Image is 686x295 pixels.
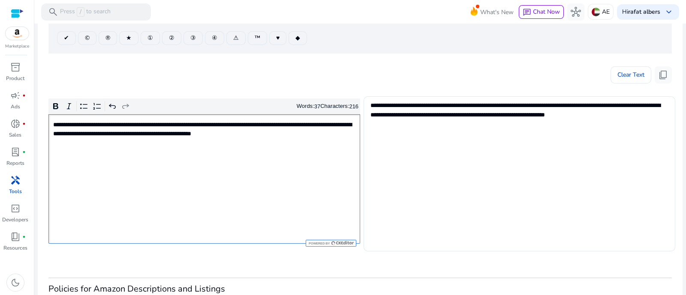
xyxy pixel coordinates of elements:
[162,31,181,45] button: ②
[519,5,564,19] button: chatChat Now
[6,159,24,167] p: Reports
[22,235,26,238] span: fiber_manual_record
[10,175,21,185] span: handyman
[567,3,584,21] button: hub
[533,8,560,16] span: Chat Now
[592,8,600,16] img: ae.svg
[48,98,360,115] div: Editor toolbar
[64,33,69,42] span: ✔
[658,70,668,80] span: content_copy
[126,33,132,42] span: ★
[5,43,29,50] p: Marketplace
[22,122,26,125] span: fiber_manual_record
[3,244,27,252] p: Resources
[269,31,286,45] button: ♥
[276,33,280,42] span: ♥
[10,147,21,157] span: lab_profile
[184,31,203,45] button: ③
[11,103,20,110] p: Ads
[48,7,58,17] span: search
[22,150,26,154] span: fiber_manual_record
[10,277,21,288] span: dark_mode
[611,66,651,83] button: Clear Text
[119,31,138,45] button: ★
[628,8,660,16] b: rafat albers
[655,66,672,83] button: content_copy
[205,31,224,45] button: ④
[60,7,111,17] p: Press to search
[226,31,246,45] button: ⚠
[617,66,644,83] span: Clear Text
[212,33,217,42] span: ④
[571,7,581,17] span: hub
[141,31,160,45] button: ①
[602,4,610,19] p: AE
[6,74,24,82] p: Product
[664,7,674,17] span: keyboard_arrow_down
[147,33,153,42] span: ①
[10,232,21,242] span: book_4
[48,284,672,294] h3: Policies for Amazon Descriptions and Listings
[289,31,307,45] button: ◆
[22,94,26,97] span: fiber_manual_record
[10,90,21,101] span: campaign
[10,62,21,72] span: inventory_2
[622,9,660,15] p: Hi
[78,31,96,45] button: ©
[480,5,514,20] span: What's New
[308,241,330,245] span: Powered by
[248,31,267,45] button: ™
[297,101,358,112] div: Words: Characters:
[10,203,21,214] span: code_blocks
[523,8,531,17] span: chat
[77,7,84,17] span: /
[2,216,28,223] p: Developers
[105,33,110,42] span: ®
[233,33,239,42] span: ⚠
[99,31,117,45] button: ®
[85,33,90,42] span: ©
[57,31,76,45] button: ✔
[349,103,358,110] label: 216
[190,33,196,42] span: ③
[6,27,29,40] img: amazon.svg
[9,188,22,195] p: Tools
[255,33,260,42] span: ™
[169,33,175,42] span: ②
[314,103,320,110] label: 37
[10,119,21,129] span: donut_small
[48,114,360,244] div: Rich Text Editor. Editing area: main. Press Alt+0 for help.
[295,33,300,42] span: ◆
[9,131,21,139] p: Sales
